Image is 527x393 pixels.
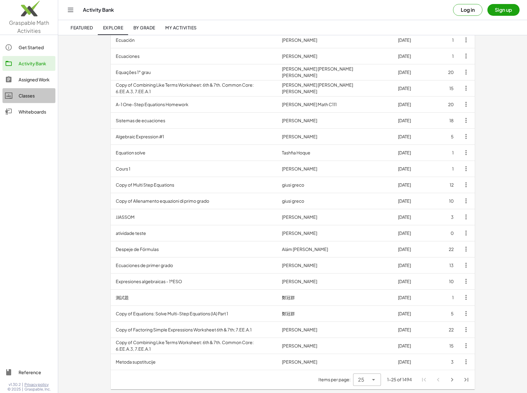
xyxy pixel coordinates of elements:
div: Assigned Work [19,76,53,83]
td: Metoda supstitucije [111,354,277,370]
td: Cours 1 [111,161,277,177]
td: [PERSON_NAME] Math C111 [277,96,393,112]
td: [DATE] [393,305,433,322]
a: Activity Bank [2,56,55,71]
span: 25 [358,376,364,383]
td: Ecuaciones de primer grado [111,257,277,273]
td: 1 [433,32,459,48]
td: [DATE] [393,145,433,161]
span: By Grade [133,25,155,30]
span: © 2025 [7,387,21,392]
td: 15 [433,338,459,354]
td: Copy of Factoring Simple Expressions Worksheet 6th & 7th; 7.EE.A.1 [111,322,277,338]
td: Copy of Equations: Solve Multi-Step Equations (IA) Part 1 [111,305,277,322]
a: Get Started [2,40,55,55]
td: [PERSON_NAME] [277,161,393,177]
td: [PERSON_NAME] [277,354,393,370]
td: 10 [433,273,459,289]
td: [DATE] [393,112,433,128]
button: Toggle navigation [66,5,76,15]
td: 3 [433,209,459,225]
td: 10 [433,193,459,209]
td: 1 [433,289,459,305]
a: Privacy policy [24,382,51,387]
td: [DATE] [393,273,433,289]
td: Tashfia Hoque [277,145,393,161]
td: Despeje de Fórmulas [111,241,277,257]
td: [DATE] [393,209,433,225]
td: 3 [433,354,459,370]
td: Expresiones algebraicas - 1ºESO [111,273,277,289]
td: Ecuación [111,32,277,48]
td: 15 [433,80,459,96]
span: | [22,387,23,392]
td: 20 [433,64,459,80]
td: A-1 One-Step Equations Homework [111,96,277,112]
span: Graspable, Inc. [24,387,51,392]
td: Copy of Allenamento equazioni di primo grado [111,193,277,209]
td: [DATE] [393,32,433,48]
td: [DATE] [393,96,433,112]
a: Whiteboards [2,104,55,119]
td: [DATE] [393,177,433,193]
td: JJASSOM [111,209,277,225]
td: 鄭冠群 [277,289,393,305]
td: Equation solve [111,145,277,161]
td: [PERSON_NAME] [277,128,393,145]
td: [PERSON_NAME] [277,225,393,241]
td: [DATE] [393,257,433,273]
span: Graspable Math Activities [9,19,49,34]
td: 12 [433,177,459,193]
td: [DATE] [393,225,433,241]
td: [PERSON_NAME] [277,273,393,289]
div: Activity Bank [19,60,53,67]
td: 0 [433,225,459,241]
td: 5 [433,128,459,145]
td: [PERSON_NAME] [277,322,393,338]
td: 測試題 [111,289,277,305]
td: Ecuaciones [111,48,277,64]
td: [DATE] [393,128,433,145]
td: giusi greco [277,193,393,209]
button: Next page [447,374,458,385]
td: Copy of Combining Like Terms Worksheet: 6th & 7th. Common Core: 6.EE.A.3, 7.EE.A.1 [111,338,277,354]
td: [PERSON_NAME] [277,257,393,273]
td: 鄭冠群 [277,305,393,322]
td: Copy of Combining Like Terms Worksheet: 6th & 7th. Common Core: 6.EE.A.3, 7.EE.A.1 [111,80,277,96]
a: Assigned Work [2,72,55,87]
div: Get Started [19,44,53,51]
div: 1-25 of 1494 [387,376,412,383]
nav: Pagination Navigation [417,373,473,387]
td: [DATE] [393,322,433,338]
td: [DATE] [393,241,433,257]
td: 22 [433,241,459,257]
td: [PERSON_NAME] [277,338,393,354]
td: [DATE] [393,80,433,96]
td: Alám [PERSON_NAME] [277,241,393,257]
td: atividade teste [111,225,277,241]
td: [DATE] [393,354,433,370]
div: Reference [19,369,53,376]
td: 18 [433,112,459,128]
td: Algebraic Expression #1 [111,128,277,145]
td: 1 [433,145,459,161]
td: 1 [433,48,459,64]
button: Log in [453,4,482,16]
td: [DATE] [393,193,433,209]
td: Equações 1° grau [111,64,277,80]
span: Items per page: [318,376,353,383]
button: Last page [461,374,472,385]
td: Copy of Multi Step Equations [111,177,277,193]
span: v1.30.2 [9,382,21,387]
td: [PERSON_NAME] [PERSON_NAME] [PERSON_NAME] [277,64,393,80]
td: [DATE] [393,338,433,354]
td: [DATE] [393,64,433,80]
td: [PERSON_NAME] [PERSON_NAME] [PERSON_NAME] [277,80,393,96]
div: Whiteboards [19,108,53,115]
span: Explore [103,25,123,30]
td: 1 [433,161,459,177]
span: | [22,382,23,387]
td: 20 [433,96,459,112]
td: giusi greco [277,177,393,193]
td: [DATE] [393,289,433,305]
